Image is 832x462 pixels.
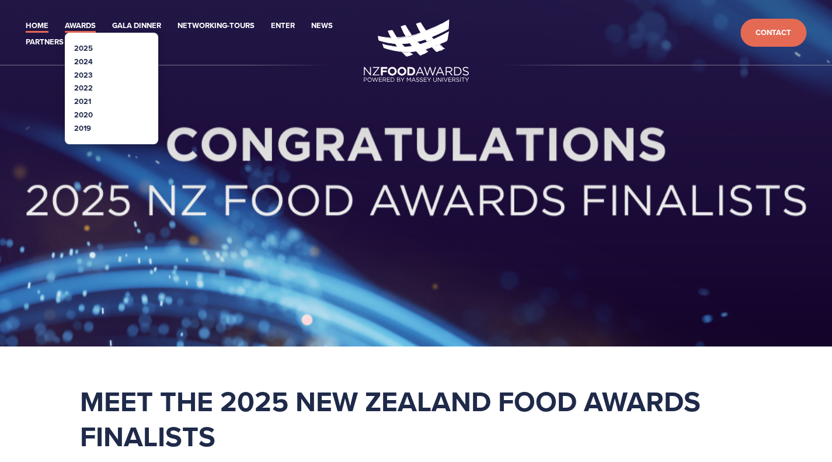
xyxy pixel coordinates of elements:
[271,19,295,33] a: Enter
[26,19,48,33] a: Home
[65,19,96,33] a: Awards
[177,19,255,33] a: Networking-Tours
[26,36,64,49] a: Partners
[74,43,93,54] a: 2025
[74,96,91,107] a: 2021
[311,19,333,33] a: News
[80,381,708,457] strong: Meet the 2025 New Zealand Food Awards Finalists
[112,19,161,33] a: Gala Dinner
[74,109,93,120] a: 2020
[74,56,93,67] a: 2024
[74,82,93,93] a: 2022
[740,19,806,47] a: Contact
[74,70,93,81] a: 2023
[74,123,91,134] a: 2019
